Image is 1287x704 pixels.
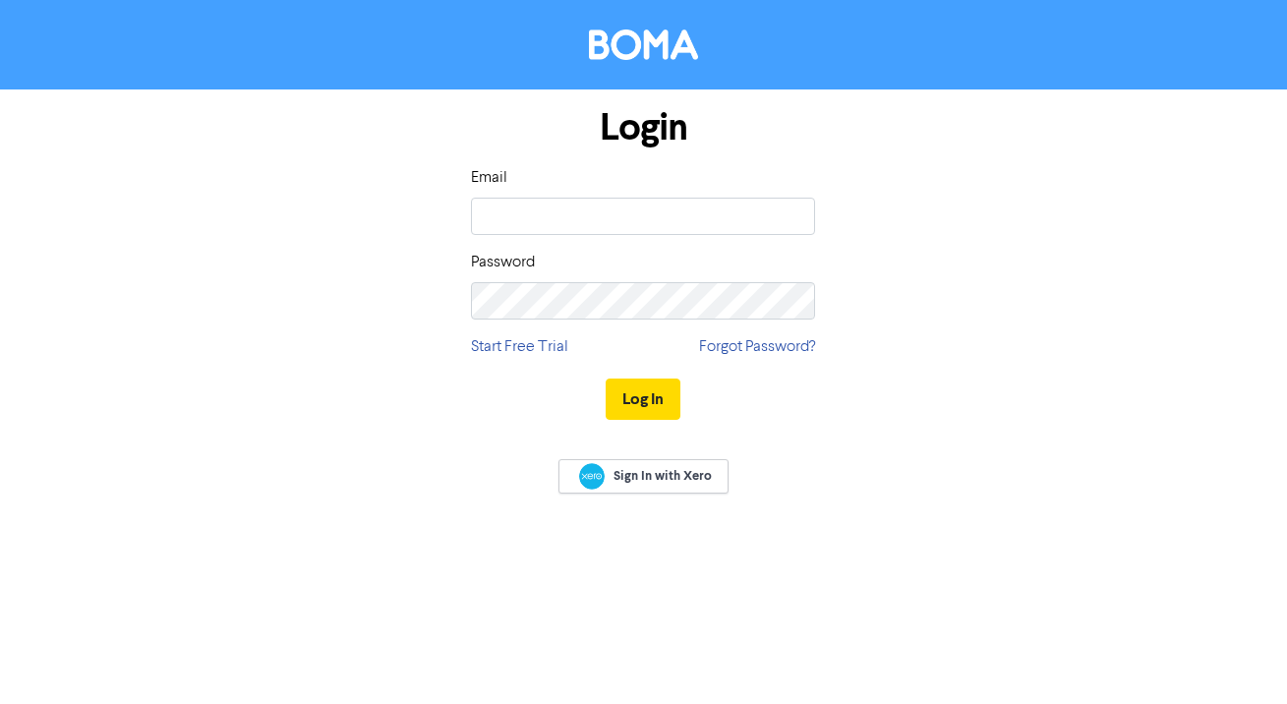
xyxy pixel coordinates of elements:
img: BOMA Logo [589,29,698,60]
label: Password [471,251,535,274]
label: Email [471,166,507,190]
a: Sign In with Xero [558,459,728,494]
span: Sign In with Xero [614,467,712,485]
a: Start Free Trial [471,335,568,359]
img: Xero logo [579,463,605,490]
a: Forgot Password? [699,335,815,359]
button: Log In [606,379,680,420]
h1: Login [471,105,815,150]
